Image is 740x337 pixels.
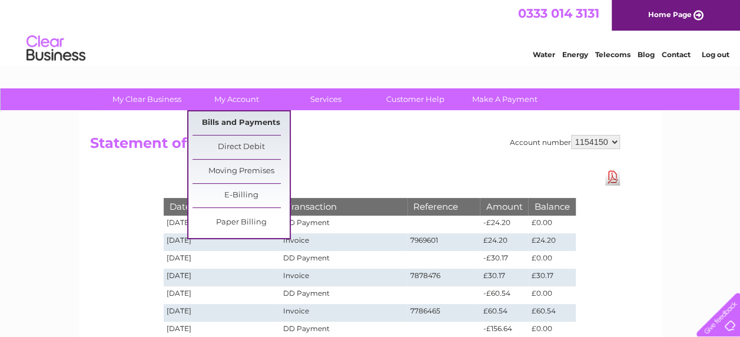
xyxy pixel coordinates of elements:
[528,304,575,322] td: £60.54
[528,286,575,304] td: £0.00
[188,88,285,110] a: My Account
[280,216,407,233] td: DD Payment
[701,50,729,59] a: Log out
[480,304,528,322] td: £60.54
[193,136,290,159] a: Direct Debit
[595,50,631,59] a: Telecoms
[518,6,599,21] a: 0333 014 3131
[164,198,280,215] th: Date
[193,111,290,135] a: Bills and Payments
[510,135,620,149] div: Account number
[280,269,407,286] td: Invoice
[480,286,528,304] td: -£60.54
[407,233,480,251] td: 7969601
[456,88,553,110] a: Make A Payment
[277,88,374,110] a: Services
[92,6,649,57] div: Clear Business is a trading name of Verastar Limited (registered in [GEOGRAPHIC_DATA] No. 3667643...
[480,269,528,286] td: £30.17
[164,216,280,233] td: [DATE]
[164,233,280,251] td: [DATE]
[280,304,407,322] td: Invoice
[605,168,620,186] a: Download Pdf
[528,233,575,251] td: £24.20
[562,50,588,59] a: Energy
[280,251,407,269] td: DD Payment
[480,216,528,233] td: -£24.20
[528,198,575,215] th: Balance
[280,198,407,215] th: Transaction
[528,251,575,269] td: £0.00
[367,88,464,110] a: Customer Help
[480,251,528,269] td: -£30.17
[638,50,655,59] a: Blog
[662,50,691,59] a: Contact
[528,269,575,286] td: £30.17
[480,233,528,251] td: £24.20
[164,286,280,304] td: [DATE]
[280,286,407,304] td: DD Payment
[407,198,480,215] th: Reference
[164,304,280,322] td: [DATE]
[280,233,407,251] td: Invoice
[193,211,290,234] a: Paper Billing
[26,31,86,67] img: logo.png
[533,50,555,59] a: Water
[193,184,290,207] a: E-Billing
[480,198,528,215] th: Amount
[98,88,195,110] a: My Clear Business
[407,304,480,322] td: 7786465
[164,251,280,269] td: [DATE]
[90,135,620,157] h2: Statement of Accounts
[528,216,575,233] td: £0.00
[407,269,480,286] td: 7878476
[164,269,280,286] td: [DATE]
[193,160,290,183] a: Moving Premises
